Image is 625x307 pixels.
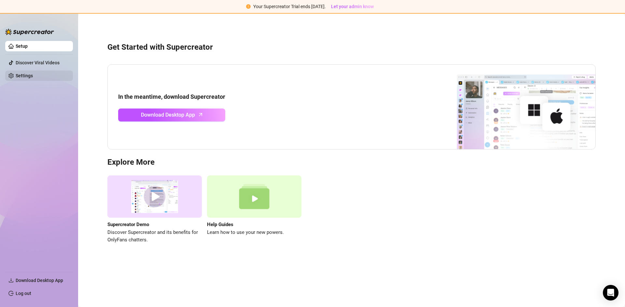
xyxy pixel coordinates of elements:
[118,93,225,100] strong: In the meantime, download Supercreator
[207,175,301,218] img: help guides
[197,111,204,118] span: arrow-up
[107,175,202,244] a: Supercreator DemoDiscover Supercreator and its benefits for OnlyFans chatters.
[207,222,233,227] strong: Help Guides
[8,278,14,283] span: download
[331,4,374,9] span: Let your admin know
[16,44,28,49] a: Setup
[118,109,225,122] a: Download Desktop Apparrow-up
[107,222,149,227] strong: Supercreator Demo
[16,291,31,296] a: Log out
[107,42,596,53] h3: Get Started with Supercreator
[328,3,376,10] button: Let your admin know
[141,111,195,119] span: Download Desktop App
[107,157,596,168] h3: Explore More
[433,65,595,149] img: download app
[207,175,301,244] a: Help GuidesLearn how to use your new powers.
[207,229,301,237] span: Learn how to use your new powers.
[107,229,202,244] span: Discover Supercreator and its benefits for OnlyFans chatters.
[16,278,63,283] span: Download Desktop App
[603,285,618,301] div: Open Intercom Messenger
[16,60,60,65] a: Discover Viral Videos
[253,4,326,9] span: Your Supercreator Trial ends [DATE].
[16,73,33,78] a: Settings
[246,4,251,9] span: exclamation-circle
[5,29,54,35] img: logo-BBDzfeDw.svg
[107,175,202,218] img: supercreator demo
